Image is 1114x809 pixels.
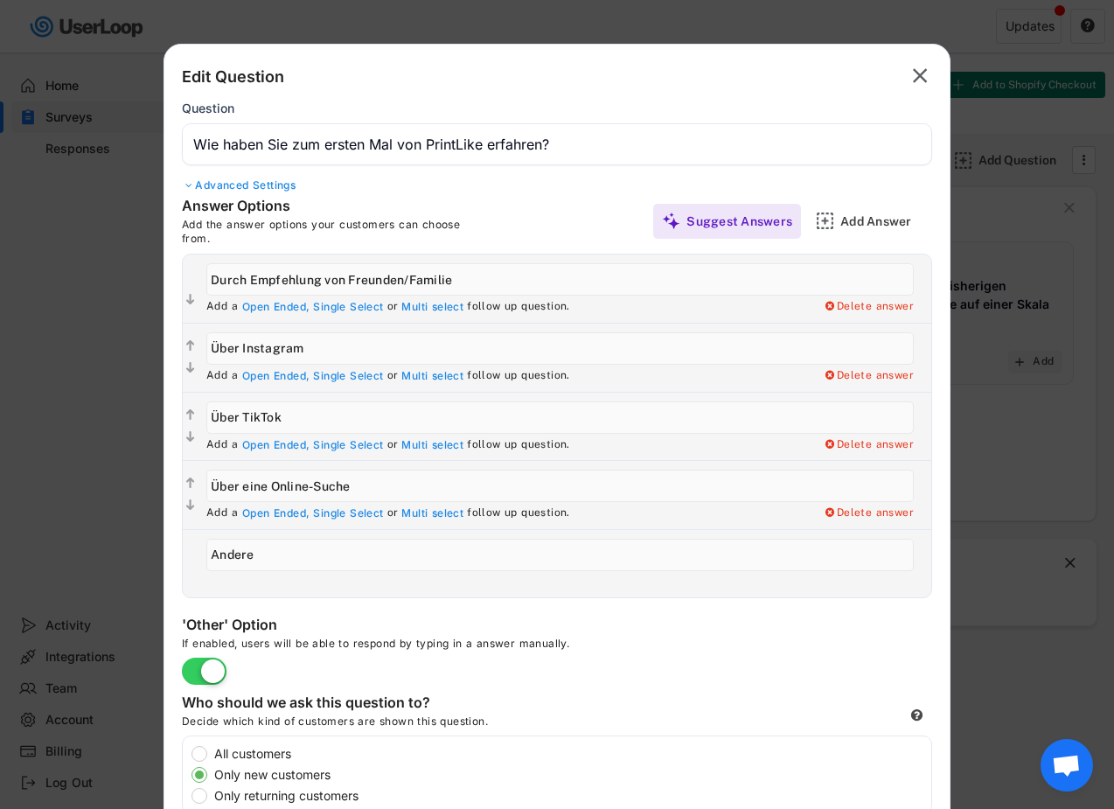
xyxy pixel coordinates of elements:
div: Single Select [313,369,383,383]
button:  [183,407,198,424]
button:  [183,359,198,377]
text:  [186,338,195,353]
input: Type your question here... [182,123,932,165]
div: Single Select [313,438,383,452]
label: Only new customers [209,769,931,781]
button:  [183,291,198,309]
div: Open Ended, [242,506,310,520]
div: Answer Options [182,197,444,218]
button:  [183,475,198,492]
div: Add Answer [840,213,928,229]
button:  [183,338,198,355]
div: Open Ended, [242,369,310,383]
div: Multi select [401,369,463,383]
div: Open Ended, [242,300,310,314]
text:  [186,360,195,375]
div: Delete answer [823,300,914,314]
div: Delete answer [823,438,914,452]
button:  [908,62,932,90]
div: Multi select [401,300,463,314]
div: Multi select [401,506,463,520]
input: Durch Empfehlung von Freunden/Familie [206,263,914,296]
div: Edit Question [182,66,284,87]
div: follow up question. [467,369,570,383]
div: 'Other' Option [182,616,532,637]
img: AddMajor.svg [816,212,834,230]
label: All customers [209,748,931,760]
text:  [913,63,928,88]
div: or [387,438,399,452]
div: Decide which kind of customers are shown this question. [182,715,619,736]
div: follow up question. [467,506,570,520]
label: Only returning customers [209,790,931,802]
div: Who should we ask this question to? [182,694,532,715]
div: Single Select [313,300,383,314]
div: or [387,506,399,520]
text:  [186,499,195,513]
div: Suggest Answers [686,213,792,229]
img: MagicMajor%20%28Purple%29.svg [662,212,680,230]
div: Advanced Settings [182,178,932,192]
button:  [183,429,198,446]
div: Delete answer [823,369,914,383]
input: Über eine Online-Suche [206,470,914,502]
div: Multi select [401,438,463,452]
div: Delete answer [823,506,914,520]
div: Add a [206,369,238,383]
div: Add a [206,506,238,520]
button:  [183,497,198,514]
a: Chat öffnen [1041,739,1093,792]
div: Open Ended, [242,438,310,452]
div: Add a [206,300,238,314]
div: follow up question. [467,438,570,452]
input: Über Instagram [206,332,914,365]
div: Add a [206,438,238,452]
div: Question [182,101,234,116]
input: Über TikTok [206,401,914,434]
div: If enabled, users will be able to respond by typing in a answer manually. [182,637,707,658]
text:  [186,292,195,307]
div: Add the answer options your customers can choose from. [182,218,488,245]
text:  [186,477,195,492]
div: or [387,300,399,314]
text:  [186,408,195,422]
text:  [186,429,195,444]
div: follow up question. [467,300,570,314]
div: Single Select [313,506,383,520]
input: Andere [206,539,914,571]
div: or [387,369,399,383]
